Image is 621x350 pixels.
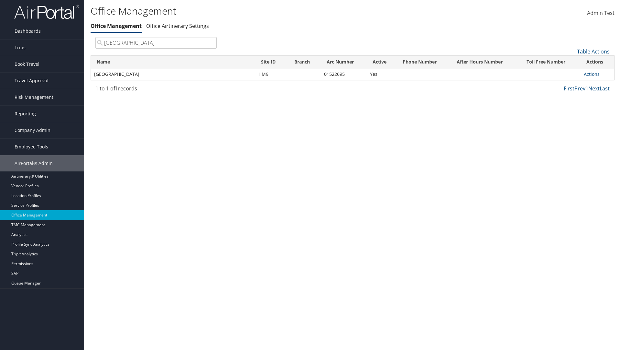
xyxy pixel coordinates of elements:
a: Table Actions [577,48,610,55]
span: Admin Test [587,9,615,17]
span: Risk Management [15,89,53,105]
span: Employee Tools [15,139,48,155]
span: AirPortal® Admin [15,155,53,171]
span: Book Travel [15,56,39,72]
th: Actions [581,56,614,68]
a: Next [588,85,600,92]
span: Dashboards [15,23,41,39]
span: 1 [115,85,118,92]
span: Trips [15,40,26,56]
a: Office Airtinerary Settings [146,22,209,29]
span: Reporting [15,106,36,122]
th: After Hours Number: activate to sort column ascending [451,56,521,68]
th: Site ID: activate to sort column ascending [255,56,289,68]
td: 01522695 [321,68,367,80]
td: Yes [367,68,397,80]
th: Toll Free Number: activate to sort column ascending [521,56,581,68]
a: Office Management [91,22,142,29]
td: HM9 [255,68,289,80]
th: Name: activate to sort column ascending [91,56,255,68]
td: [GEOGRAPHIC_DATA] [91,68,255,80]
span: Travel Approval [15,73,49,89]
a: First [564,85,574,92]
h1: Office Management [91,4,440,18]
th: Phone Number: activate to sort column ascending [397,56,451,68]
input: Search [95,37,217,49]
th: Arc Number: activate to sort column ascending [321,56,367,68]
a: Actions [584,71,600,77]
div: 1 to 1 of records [95,85,217,96]
a: Prev [574,85,585,92]
a: Last [600,85,610,92]
th: Active: activate to sort column ascending [367,56,397,68]
span: Company Admin [15,122,50,138]
th: Branch: activate to sort column ascending [289,56,321,68]
a: Admin Test [587,3,615,23]
img: airportal-logo.png [14,4,79,19]
a: 1 [585,85,588,92]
